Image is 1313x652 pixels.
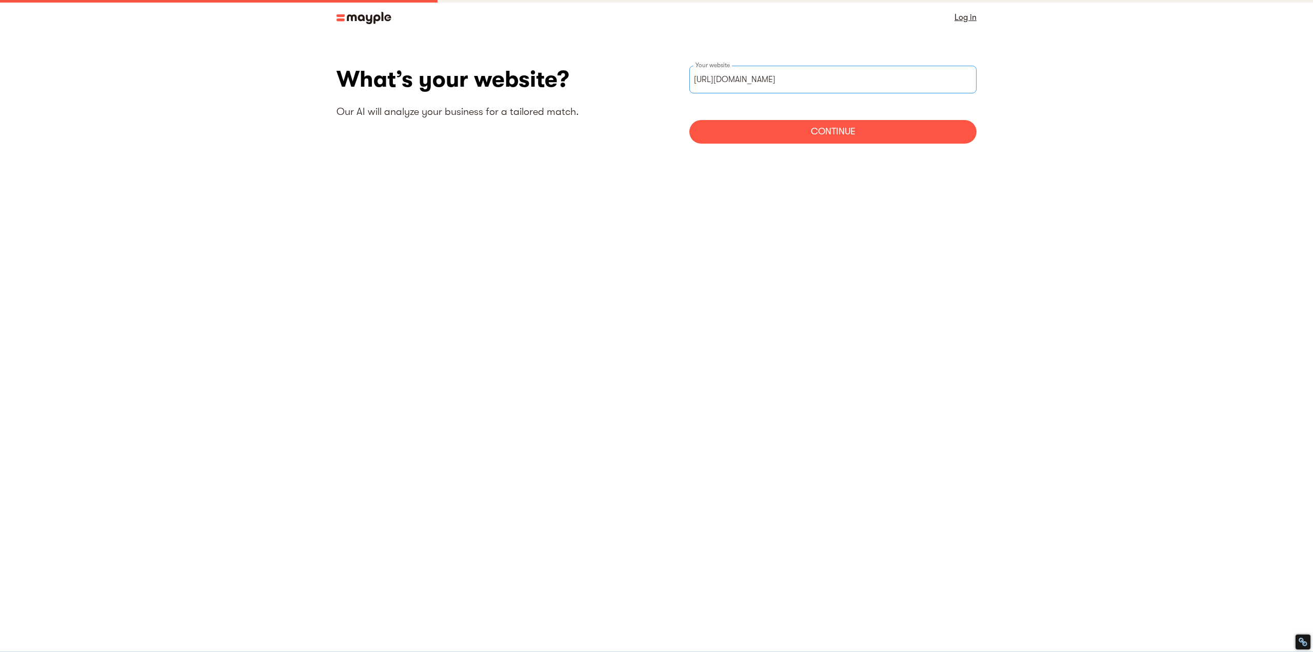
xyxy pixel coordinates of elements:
[693,61,732,69] label: Your website
[336,105,656,118] p: Our AI will analyze your business for a tailored match.
[954,10,977,25] a: Log in
[1298,637,1308,647] div: Restore Info Box &#10;&#10;NoFollow Info:&#10; META-Robots NoFollow: &#09;false&#10; META-Robots ...
[689,66,977,144] form: websiteStep
[336,66,656,93] h1: What’s your website?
